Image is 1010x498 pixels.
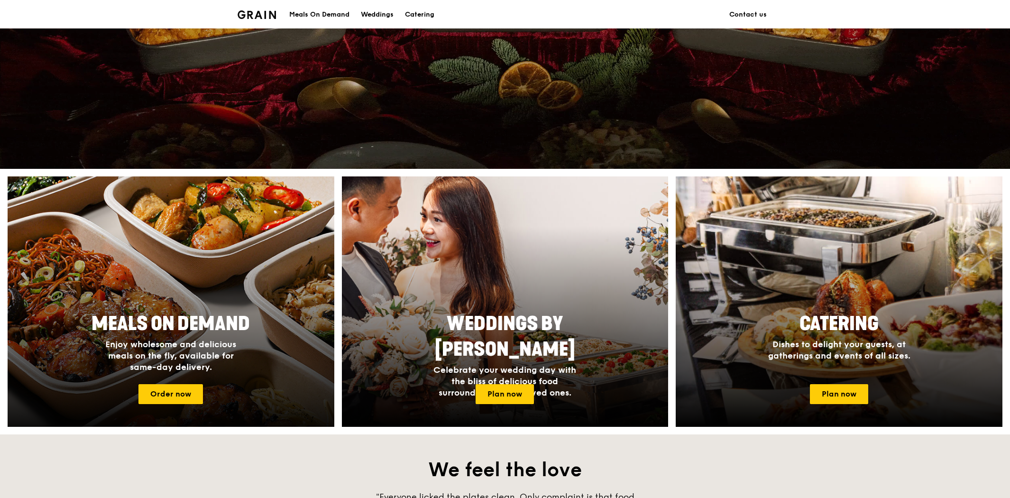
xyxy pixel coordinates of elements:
[433,365,576,398] span: Celebrate your wedding day with the bliss of delicious food surrounded by your loved ones.
[676,176,1002,427] a: CateringDishes to delight your guests, at gatherings and events of all sizes.Plan now
[435,313,575,361] span: Weddings by [PERSON_NAME]
[724,0,772,29] a: Contact us
[238,10,276,19] img: Grain
[810,384,868,404] a: Plan now
[138,384,203,404] a: Order now
[405,0,434,29] div: Catering
[676,176,1002,427] img: catering-card.e1cfaf3e.jpg
[92,313,250,335] span: Meals On Demand
[768,339,910,361] span: Dishes to delight your guests, at gatherings and events of all sizes.
[289,0,349,29] div: Meals On Demand
[8,176,334,427] a: Meals On DemandEnjoy wholesome and delicious meals on the fly, available for same-day delivery.Or...
[355,0,399,29] a: Weddings
[342,176,669,427] a: Weddings by [PERSON_NAME]Celebrate your wedding day with the bliss of delicious food surrounded b...
[799,313,879,335] span: Catering
[476,384,534,404] a: Plan now
[105,339,236,372] span: Enjoy wholesome and delicious meals on the fly, available for same-day delivery.
[342,176,669,427] img: weddings-card.4f3003b8.jpg
[361,0,394,29] div: Weddings
[399,0,440,29] a: Catering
